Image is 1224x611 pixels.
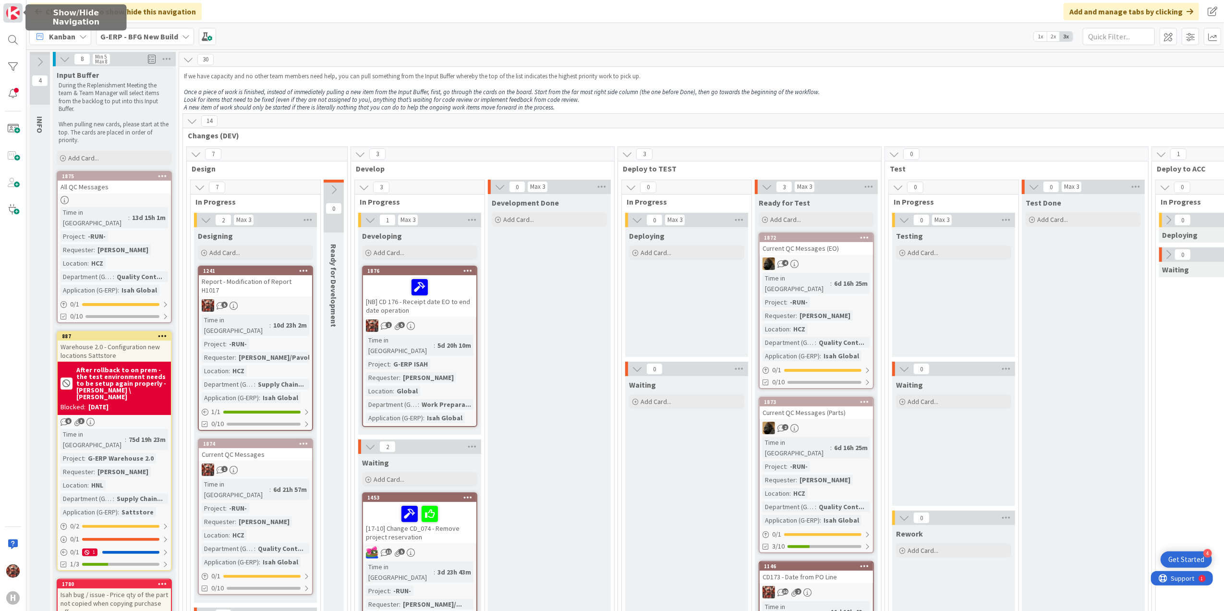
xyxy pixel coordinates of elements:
[202,503,225,513] div: Project
[95,244,151,255] div: [PERSON_NAME]
[424,413,465,423] div: Isah Global
[627,197,739,207] span: In Progress
[400,599,464,610] div: [PERSON_NAME]/...
[118,507,119,517] span: :
[623,164,869,173] span: Deploy to TEST
[776,181,792,193] span: 3
[772,541,785,551] span: 3/10
[760,422,873,434] div: ND
[435,340,473,351] div: 5d 20h 10m
[797,310,853,321] div: [PERSON_NAME]
[202,530,229,540] div: Location
[772,377,785,387] span: 0/10
[363,267,476,317] div: 1876[NB] CD 176 - Receipt date EO to end date operation
[760,562,873,583] div: 1146CD173 - Date from PO Line
[61,285,118,295] div: Application (G-ERP)
[199,267,312,275] div: 1241
[184,88,820,96] em: Once a piece of work is finished, instead of immediately pulling a new item from the Input Buffer...
[70,299,79,309] span: 0 / 1
[68,154,99,162] span: Add Card...
[95,54,107,59] div: Min 5
[227,503,249,513] div: -RUN-
[763,515,820,525] div: Application (G-ERP)
[88,402,109,412] div: [DATE]
[202,557,259,567] div: Application (G-ERP)
[386,549,392,555] span: 11
[184,103,555,111] em: A new item of work should only be started if there is literally nothing that you can do to help t...
[230,366,247,376] div: HCZ
[202,366,229,376] div: Location
[908,546,938,555] span: Add Card...
[816,501,867,512] div: Quality Cont...
[816,337,867,348] div: Quality Cont...
[95,466,151,477] div: [PERSON_NAME]
[227,339,249,349] div: -RUN-
[760,406,873,419] div: Current QC Messages (Parts)
[61,207,128,228] div: Time in [GEOGRAPHIC_DATA]
[764,399,873,405] div: 1873
[58,580,171,588] div: 1780
[211,407,220,417] span: 1 / 1
[255,379,306,390] div: Supply Chain...
[61,429,125,450] div: Time in [GEOGRAPHIC_DATA]
[764,234,873,241] div: 1872
[772,365,781,375] span: 0 / 1
[202,464,214,476] img: JK
[908,248,938,257] span: Add Card...
[58,181,171,193] div: All QC Messages
[399,549,405,555] span: 5
[772,529,781,539] span: 0 / 1
[764,563,873,570] div: 1146
[225,339,227,349] span: :
[6,6,20,20] img: Visit kanbanzone.com
[57,331,172,571] a: 887Warehouse 2.0 - Configuration new locations SattstoreAfter rollback to on prem - the test envi...
[225,503,227,513] span: :
[820,351,821,361] span: :
[366,386,393,396] div: Location
[211,571,220,581] span: 0 / 1
[29,3,202,20] div: Click our logo to show/hide this navigation
[400,372,456,383] div: [PERSON_NAME]
[65,418,72,424] span: 6
[118,285,119,295] span: :
[789,488,791,499] span: :
[366,586,389,596] div: Project
[503,215,534,224] span: Add Card...
[211,419,224,429] span: 0/10
[61,402,85,412] div: Blocked:
[759,232,874,389] a: 1872Current QC Messages (EO)NDTime in [GEOGRAPHIC_DATA]:6d 16h 25mProject:-RUN-Requester:[PERSON_...
[197,54,214,65] span: 30
[815,337,816,348] span: :
[58,520,171,532] div: 0/2
[70,521,79,531] span: 0 / 2
[830,442,832,453] span: :
[82,549,97,556] div: 1
[199,440,312,448] div: 1874
[363,319,476,332] div: JK
[236,352,318,363] div: [PERSON_NAME]/Pavol...
[20,1,44,13] span: Support
[363,267,476,275] div: 1876
[763,586,775,599] img: JK
[259,557,260,567] span: :
[759,397,874,553] a: 1873Current QC Messages (Parts)NDTime in [GEOGRAPHIC_DATA]:6d 16h 25mProject:-RUN-Requester:[PERS...
[908,397,938,406] span: Add Card...
[903,148,920,160] span: 0
[94,244,95,255] span: :
[58,172,171,193] div: 1875All QC Messages
[61,258,87,269] div: Location
[125,434,126,445] span: :
[32,75,48,86] span: 4
[235,352,236,363] span: :
[366,335,434,356] div: Time in [GEOGRAPHIC_DATA]
[1034,32,1047,41] span: 1x
[366,359,389,369] div: Project
[221,302,228,308] span: 5
[255,543,306,554] div: Quality Cont...
[832,278,870,289] div: 6d 16h 25m
[202,479,269,500] div: Time in [GEOGRAPHIC_DATA]
[61,507,118,517] div: Application (G-ERP)
[198,439,313,595] a: 1874Current QC MessagesJKTime in [GEOGRAPHIC_DATA]:6d 21h 57mProject:-RUN-Requester:[PERSON_NAME]...
[271,320,309,330] div: 10d 23h 2m
[641,248,671,257] span: Add Card...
